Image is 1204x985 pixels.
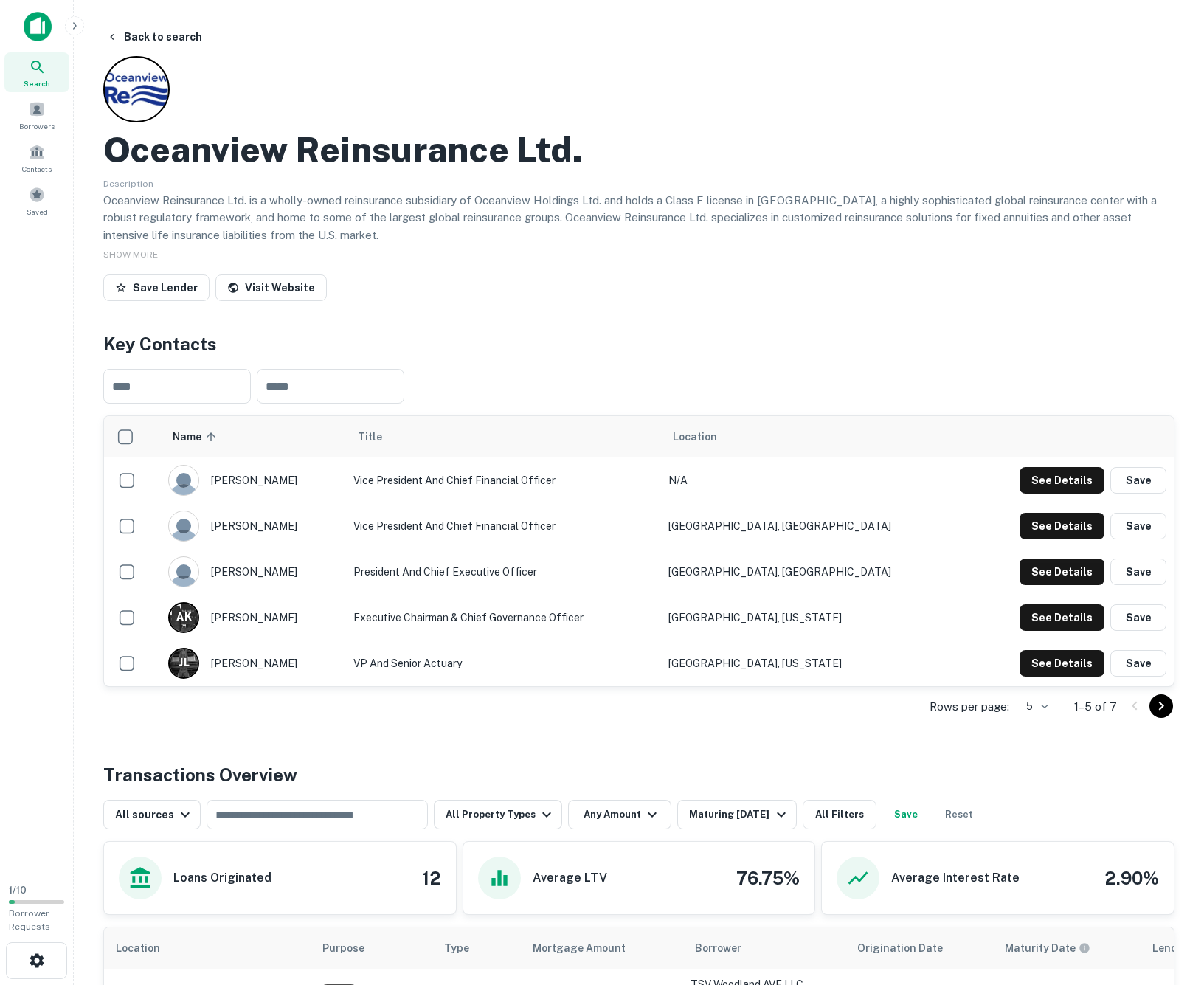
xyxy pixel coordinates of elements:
button: Any Amount [568,800,671,829]
div: [PERSON_NAME] [168,556,339,587]
div: All sources [115,806,194,823]
a: Contacts [4,138,69,178]
a: Saved [4,181,69,221]
td: [GEOGRAPHIC_DATA], [GEOGRAPHIC_DATA] [661,503,966,549]
button: Back to search [100,24,208,50]
th: Borrower [683,927,845,969]
th: Location [104,927,311,969]
td: President and Chief Executive Officer [346,549,661,595]
div: [PERSON_NAME] [168,511,339,542]
span: 1 / 10 [9,885,27,896]
button: See Details [1020,650,1104,677]
button: See Details [1020,467,1104,494]
button: Save [1110,559,1166,585]
span: SHOW MORE [103,249,158,260]
div: scrollable content [104,416,1174,686]
div: [PERSON_NAME] [168,465,339,496]
div: [PERSON_NAME] [168,602,339,633]
iframe: Chat Widget [1130,867,1204,938]
span: Saved [27,206,48,218]
th: Title [346,416,661,457]
th: Location [661,416,966,457]
button: Save [1110,513,1166,539]
span: Borrower [695,939,741,957]
td: [GEOGRAPHIC_DATA], [US_STATE] [661,595,966,640]
p: Rows per page: [930,698,1009,716]
span: Type [444,939,488,957]
a: Visit Website [215,274,327,301]
button: See Details [1020,513,1104,539]
h6: Average Interest Rate [891,869,1020,887]
td: [GEOGRAPHIC_DATA], [GEOGRAPHIC_DATA] [661,549,966,595]
span: Description [103,179,153,189]
span: Borrower Requests [9,908,50,932]
span: Maturity dates displayed may be estimated. Please contact the lender for the most accurate maturi... [1005,940,1110,956]
h2: Oceanview Reinsurance Ltd. [103,128,583,171]
p: A K [176,609,191,625]
span: Origination Date [857,939,962,957]
div: [PERSON_NAME] [168,648,339,679]
img: 9c8pery4andzj6ohjkjp54ma2 [169,511,198,541]
span: Name [173,428,221,446]
h4: 12 [422,865,441,891]
span: Location [116,939,179,957]
th: Mortgage Amount [521,927,683,969]
button: Save your search to get updates of matches that match your search criteria. [882,800,930,829]
div: Maturity dates displayed may be estimated. Please contact the lender for the most accurate maturi... [1005,940,1090,956]
button: Save [1110,650,1166,677]
th: Type [432,927,521,969]
p: 1–5 of 7 [1074,698,1117,716]
th: Maturity dates displayed may be estimated. Please contact the lender for the most accurate maturi... [993,927,1141,969]
button: Go to next page [1149,694,1173,718]
h6: Maturity Date [1005,940,1076,956]
button: Reset [935,800,983,829]
span: Contacts [22,163,52,175]
span: Location [673,428,717,446]
h4: Key Contacts [103,331,1174,357]
span: Title [358,428,401,446]
h4: Transactions Overview [103,761,297,788]
button: All Property Types [434,800,562,829]
button: All Filters [803,800,876,829]
a: Search [4,52,69,92]
button: See Details [1020,559,1104,585]
td: VP and Senior Actuary [346,640,661,686]
td: Vice President and Chief Financial Officer [346,503,661,549]
p: J L [179,655,189,671]
td: N/A [661,457,966,503]
img: 9c8pery4andzj6ohjkjp54ma2 [169,557,198,587]
img: capitalize-icon.png [24,12,52,41]
span: Search [24,77,50,89]
button: See Details [1020,604,1104,631]
span: Purpose [322,939,384,957]
td: Vice President and Chief Financial Officer [346,457,661,503]
button: Save [1110,467,1166,494]
h6: Loans Originated [173,869,271,887]
h4: 2.90% [1104,865,1159,891]
td: [GEOGRAPHIC_DATA], [US_STATE] [661,640,966,686]
div: Maturing [DATE] [689,806,789,823]
button: Save Lender [103,274,210,301]
td: Executive Chairman & Chief Governance Officer [346,595,661,640]
button: All sources [103,800,201,829]
h4: 76.75% [736,865,800,891]
p: Oceanview Reinsurance Ltd. is a wholly-owned reinsurance subsidiary of Oceanview Holdings Ltd. an... [103,192,1174,244]
a: Borrowers [4,95,69,135]
button: Maturing [DATE] [677,800,796,829]
h6: Average LTV [533,869,607,887]
th: Purpose [311,927,432,969]
img: 9c8pery4andzj6ohjkjp54ma2 [169,466,198,495]
th: Name [161,416,346,457]
span: Borrowers [19,120,55,132]
th: Origination Date [845,927,993,969]
span: Mortgage Amount [533,939,645,957]
button: Save [1110,604,1166,631]
div: 5 [1015,696,1051,717]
